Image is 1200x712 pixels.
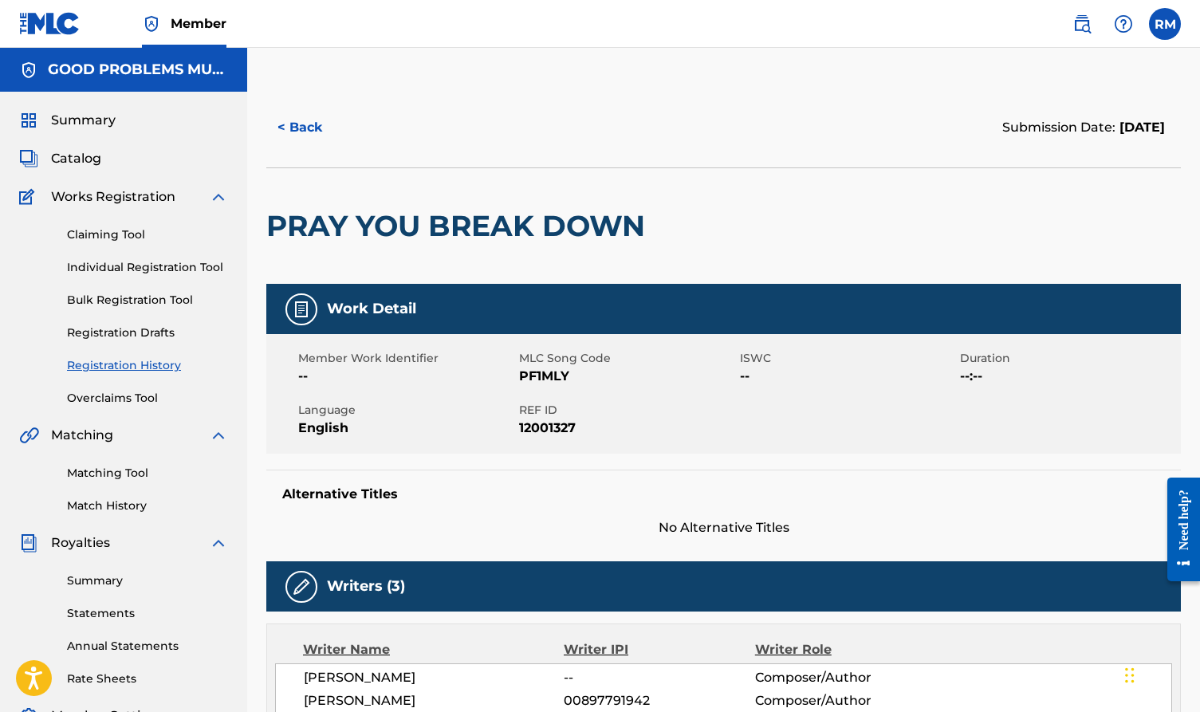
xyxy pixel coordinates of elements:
a: Registration Drafts [67,325,228,341]
span: -- [740,367,957,386]
span: Works Registration [51,187,175,207]
h5: Writers (3) [327,577,405,596]
span: English [298,419,515,438]
span: ISWC [740,350,957,367]
span: 12001327 [519,419,736,438]
a: Individual Registration Tool [67,259,228,276]
span: Composer/Author [755,668,929,687]
div: User Menu [1149,8,1181,40]
a: Matching Tool [67,465,228,482]
h2: PRAY YOU BREAK DOWN [266,208,653,244]
img: search [1072,14,1092,33]
img: expand [209,187,228,207]
img: Writers [292,577,311,596]
img: Matching [19,426,39,445]
a: Annual Statements [67,638,228,655]
div: Help [1108,8,1139,40]
div: Submission Date: [1002,118,1165,137]
span: -- [564,668,754,687]
iframe: Resource Center [1155,464,1200,596]
img: expand [209,426,228,445]
span: PF1MLY [519,367,736,386]
img: Work Detail [292,300,311,319]
span: Language [298,402,515,419]
img: Royalties [19,533,38,553]
a: Rate Sheets [67,671,228,687]
a: SummarySummary [19,111,116,130]
div: Drag [1125,651,1135,699]
div: Writer Name [303,640,564,659]
h5: GOOD PROBLEMS MUSIC [48,61,228,79]
h5: Alternative Titles [282,486,1165,502]
div: Writer IPI [564,640,755,659]
span: [DATE] [1115,120,1165,135]
span: Duration [960,350,1177,367]
h5: Work Detail [327,300,416,318]
span: MLC Song Code [519,350,736,367]
a: Summary [67,572,228,589]
a: Registration History [67,357,228,374]
img: Accounts [19,61,38,80]
span: No Alternative Titles [266,518,1181,537]
button: < Back [266,108,362,148]
img: Catalog [19,149,38,168]
a: Bulk Registration Tool [67,292,228,309]
a: Public Search [1066,8,1098,40]
span: [PERSON_NAME] [304,691,564,710]
span: Matching [51,426,113,445]
img: Top Rightsholder [142,14,161,33]
span: REF ID [519,402,736,419]
a: Overclaims Tool [67,390,228,407]
span: Summary [51,111,116,130]
a: Statements [67,605,228,622]
span: Member [171,14,226,33]
img: expand [209,533,228,553]
img: Summary [19,111,38,130]
span: Catalog [51,149,101,168]
a: Claiming Tool [67,226,228,243]
img: MLC Logo [19,12,81,35]
a: CatalogCatalog [19,149,101,168]
img: Works Registration [19,187,40,207]
img: help [1114,14,1133,33]
iframe: Chat Widget [1120,635,1200,712]
a: Match History [67,498,228,514]
span: [PERSON_NAME] [304,668,564,687]
span: Composer/Author [755,691,929,710]
span: 00897791942 [564,691,754,710]
span: Royalties [51,533,110,553]
span: Member Work Identifier [298,350,515,367]
span: -- [298,367,515,386]
span: --:-- [960,367,1177,386]
div: Writer Role [755,640,929,659]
